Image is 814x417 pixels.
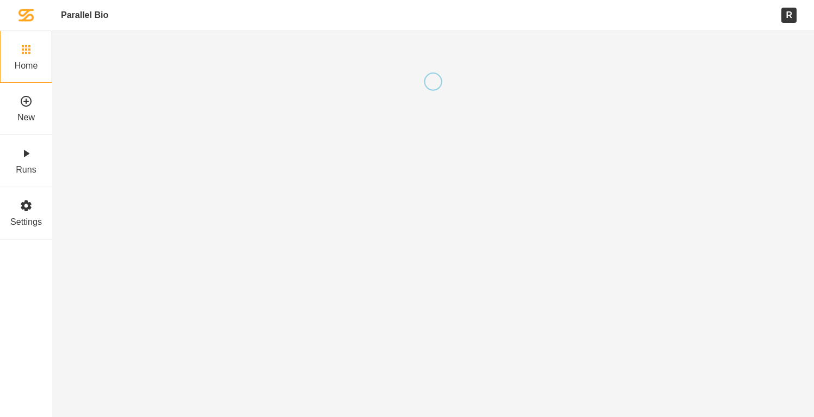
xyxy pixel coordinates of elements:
[18,8,34,23] img: Spaero logomark
[17,112,35,122] label: New
[15,60,38,71] label: Home
[781,8,797,22] div: R
[61,10,108,20] a: Parallel Bio
[10,217,42,227] label: Settings
[16,164,36,175] label: Runs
